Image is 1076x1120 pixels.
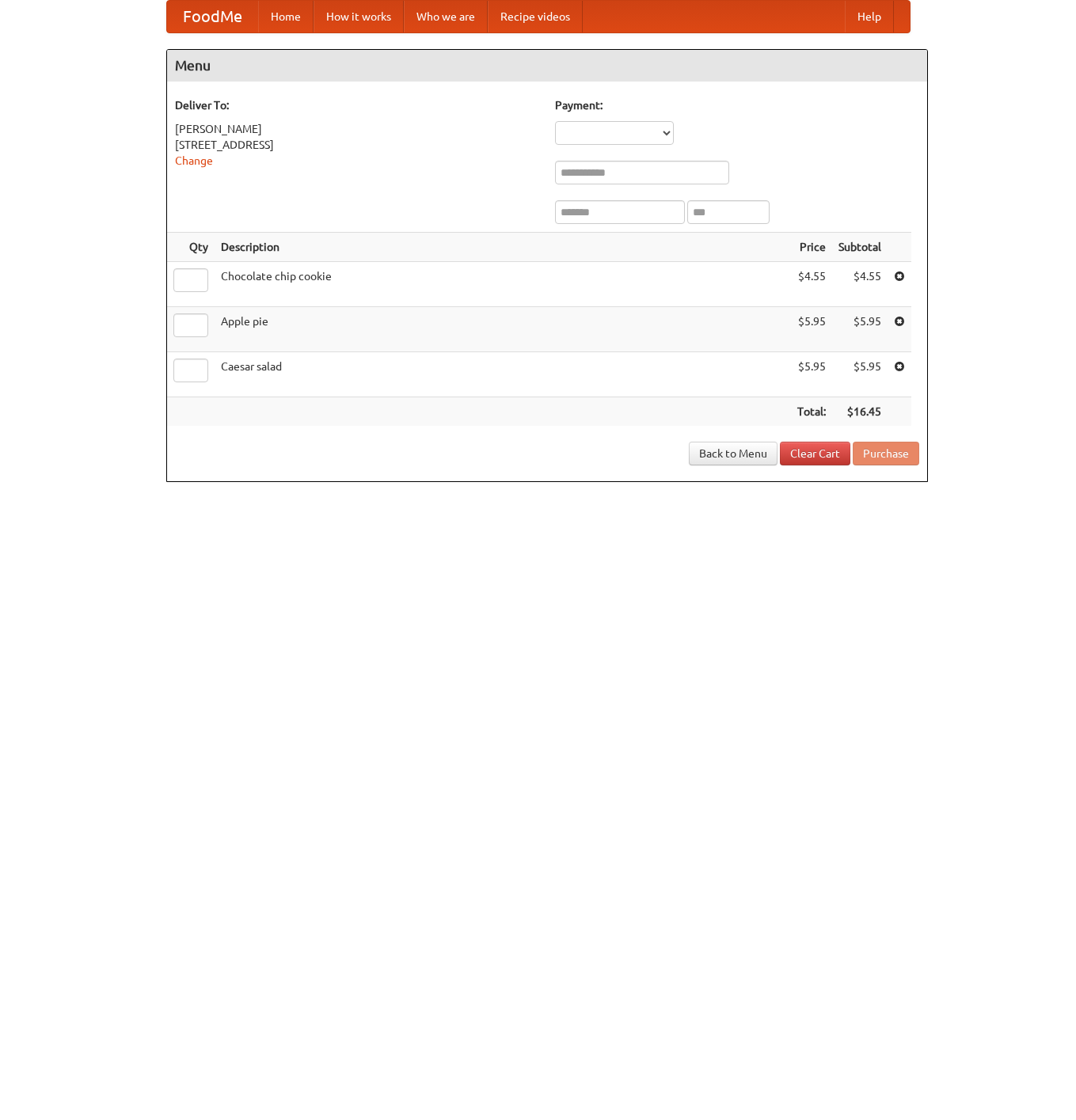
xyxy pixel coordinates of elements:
[832,262,888,307] td: $4.55
[832,352,888,397] td: $5.95
[791,397,832,427] th: Total:
[258,1,314,32] a: Home
[832,307,888,352] td: $5.95
[215,352,791,397] td: Caesar salad
[791,352,832,397] td: $5.95
[832,397,888,427] th: $16.45
[791,262,832,307] td: $4.55
[845,1,894,32] a: Help
[167,1,258,32] a: FoodMe
[488,1,583,32] a: Recipe videos
[555,97,919,113] h5: Payment:
[791,233,832,262] th: Price
[175,154,213,167] a: Change
[175,97,539,113] h5: Deliver To:
[175,121,539,137] div: [PERSON_NAME]
[314,1,404,32] a: How it works
[832,233,888,262] th: Subtotal
[853,442,919,465] button: Purchase
[175,137,539,153] div: [STREET_ADDRESS]
[215,233,791,262] th: Description
[689,442,778,465] a: Back to Menu
[404,1,488,32] a: Who we are
[167,50,927,82] h4: Menu
[215,307,791,352] td: Apple pie
[167,233,215,262] th: Qty
[215,262,791,307] td: Chocolate chip cookie
[780,442,850,465] a: Clear Cart
[791,307,832,352] td: $5.95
